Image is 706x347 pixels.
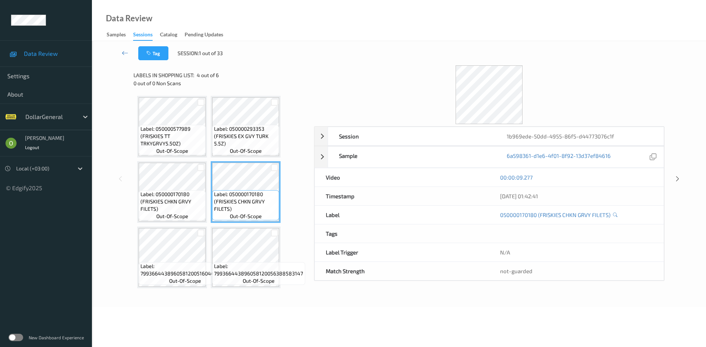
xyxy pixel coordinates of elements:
div: Label [315,206,489,224]
span: out-of-scope [156,213,188,220]
div: 1b969ede-50dd-4955-86f5-d44773076c1f [496,127,664,145]
a: 00:00:09.277 [500,174,533,181]
span: Labels in shopping list: [133,72,194,79]
span: Session: [178,50,199,57]
span: Label: 799366443896058120056388583147 [214,263,303,277]
div: Match Strength [315,262,489,280]
div: Label Trigger [315,243,489,261]
a: Catalog [160,30,185,40]
button: Tag [138,46,168,60]
div: Pending Updates [185,31,223,40]
div: Timestamp [315,187,489,205]
span: Label: 050000293353 (FRISKIES EX GVY TURK 5.5Z) [214,125,277,147]
a: Sessions [133,30,160,41]
span: out-of-scope [169,277,201,285]
div: Catalog [160,31,177,40]
span: out-of-scope [156,147,188,155]
div: Sample [328,147,496,167]
span: out-of-scope [230,213,262,220]
div: 0 out of 0 Non Scans [133,80,309,87]
span: out-of-scope [243,277,275,285]
div: Session [328,127,496,145]
span: Label: 050000577989 (FRISKIES TT TRKYGRVY5.5OZ) [140,125,204,147]
span: Label: 050000170180 (FRISKIES CHKN GRVY FILETS) [140,191,204,213]
div: not-guarded [500,267,653,275]
div: Sample6a598361-d1e6-4f01-8f92-13d37ef84616 [314,146,664,168]
span: 1 out of 33 [199,50,223,57]
span: Label: 050000170180 (FRISKIES CHKN GRVY FILETS) [214,191,277,213]
div: Video [315,168,489,187]
span: out-of-scope [230,147,262,155]
div: Session1b969ede-50dd-4955-86f5-d44773076c1f [314,127,664,146]
span: Label: 799366443896058120051604404020 [140,263,229,277]
a: Pending Updates [185,30,231,40]
a: 050000170180 (FRISKIES CHKN GRVY FILETS) [500,211,610,218]
span: 4 out of 6 [197,72,219,79]
div: Sessions [133,31,153,41]
div: [DATE] 01:42:41 [500,192,653,200]
div: Data Review [106,15,152,22]
div: Tags [315,224,489,243]
a: 6a598361-d1e6-4f01-8f92-13d37ef84616 [507,152,611,162]
div: N/A [489,243,664,261]
a: Samples [107,30,133,40]
div: Samples [107,31,126,40]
